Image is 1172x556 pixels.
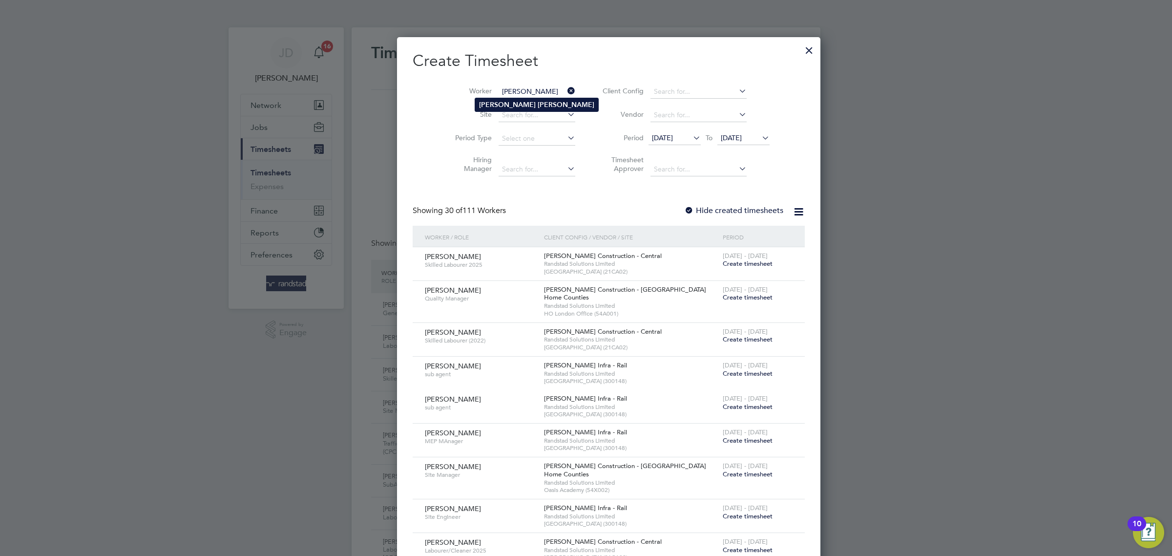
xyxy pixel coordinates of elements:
[544,462,706,478] span: [PERSON_NAME] Construction - [GEOGRAPHIC_DATA] Home Counties
[720,226,795,248] div: Period
[544,336,718,343] span: Randstad Solutions Limited
[544,403,718,411] span: Randstad Solutions Limited
[448,133,492,142] label: Period Type
[544,486,718,494] span: Oasis Academy (54X002)
[723,512,773,520] span: Create timesheet
[684,206,783,215] label: Hide created timesheets
[425,404,537,411] span: sub agent
[499,85,575,99] input: Search for...
[445,206,462,215] span: 30 of
[723,436,773,445] span: Create timesheet
[479,101,536,109] b: [PERSON_NAME]
[544,327,662,336] span: [PERSON_NAME] Construction - Central
[544,343,718,351] span: [GEOGRAPHIC_DATA] (21CA02)
[425,370,537,378] span: sub agent
[600,110,644,119] label: Vendor
[544,361,627,369] span: [PERSON_NAME] Infra - Rail
[448,155,492,173] label: Hiring Manager
[499,163,575,176] input: Search for...
[650,163,747,176] input: Search for...
[544,520,718,528] span: [GEOGRAPHIC_DATA] (300148)
[425,252,481,261] span: [PERSON_NAME]
[600,155,644,173] label: Timesheet Approver
[600,86,644,95] label: Client Config
[425,428,481,437] span: [PERSON_NAME]
[499,108,575,122] input: Search for...
[650,108,747,122] input: Search for...
[425,286,481,295] span: [PERSON_NAME]
[650,85,747,99] input: Search for...
[538,101,594,109] b: [PERSON_NAME]
[544,377,718,385] span: [GEOGRAPHIC_DATA] (300148)
[723,361,768,369] span: [DATE] - [DATE]
[544,302,718,310] span: Randstad Solutions Limited
[413,206,508,216] div: Showing
[425,295,537,302] span: Quality Manager
[723,504,768,512] span: [DATE] - [DATE]
[422,226,542,248] div: Worker / Role
[723,403,773,411] span: Create timesheet
[723,285,768,294] span: [DATE] - [DATE]
[445,206,506,215] span: 111 Workers
[425,471,537,479] span: Site Manager
[544,428,627,436] span: [PERSON_NAME] Infra - Rail
[425,362,481,370] span: [PERSON_NAME]
[544,370,718,378] span: Randstad Solutions Limited
[544,513,718,520] span: Randstad Solutions Limited
[544,410,718,418] span: [GEOGRAPHIC_DATA] (300148)
[544,479,718,487] span: Randstad Solutions Limited
[499,132,575,146] input: Select one
[723,462,768,470] span: [DATE] - [DATE]
[544,444,718,452] span: [GEOGRAPHIC_DATA] (300148)
[544,437,718,445] span: Randstad Solutions Limited
[1132,524,1141,536] div: 10
[544,310,718,318] span: HO London Office (54A001)
[723,394,768,403] span: [DATE] - [DATE]
[723,537,768,546] span: [DATE] - [DATE]
[544,537,662,546] span: [PERSON_NAME] Construction - Central
[448,86,492,95] label: Worker
[723,327,768,336] span: [DATE] - [DATE]
[425,328,481,337] span: [PERSON_NAME]
[425,538,481,547] span: [PERSON_NAME]
[723,470,773,478] span: Create timesheet
[1133,517,1164,548] button: Open Resource Center, 10 new notifications
[544,268,718,276] span: [GEOGRAPHIC_DATA] (21CA02)
[544,546,718,554] span: Randstad Solutions Limited
[544,285,706,302] span: [PERSON_NAME] Construction - [GEOGRAPHIC_DATA] Home Counties
[448,110,492,119] label: Site
[544,252,662,260] span: [PERSON_NAME] Construction - Central
[723,335,773,343] span: Create timesheet
[542,226,720,248] div: Client Config / Vendor / Site
[425,261,537,269] span: Skilled Labourer 2025
[425,437,537,445] span: MEP MAnager
[544,260,718,268] span: Randstad Solutions Limited
[425,337,537,344] span: Skilled Labourer (2022)
[413,51,805,71] h2: Create Timesheet
[600,133,644,142] label: Period
[544,394,627,403] span: [PERSON_NAME] Infra - Rail
[723,293,773,301] span: Create timesheet
[425,395,481,404] span: [PERSON_NAME]
[723,428,768,436] span: [DATE] - [DATE]
[703,131,715,144] span: To
[721,133,742,142] span: [DATE]
[723,252,768,260] span: [DATE] - [DATE]
[723,259,773,268] span: Create timesheet
[425,513,537,521] span: Site Engineer
[723,369,773,378] span: Create timesheet
[723,546,773,554] span: Create timesheet
[425,462,481,471] span: [PERSON_NAME]
[544,504,627,512] span: [PERSON_NAME] Infra - Rail
[425,504,481,513] span: [PERSON_NAME]
[425,547,537,555] span: Labourer/Cleaner 2025
[652,133,673,142] span: [DATE]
